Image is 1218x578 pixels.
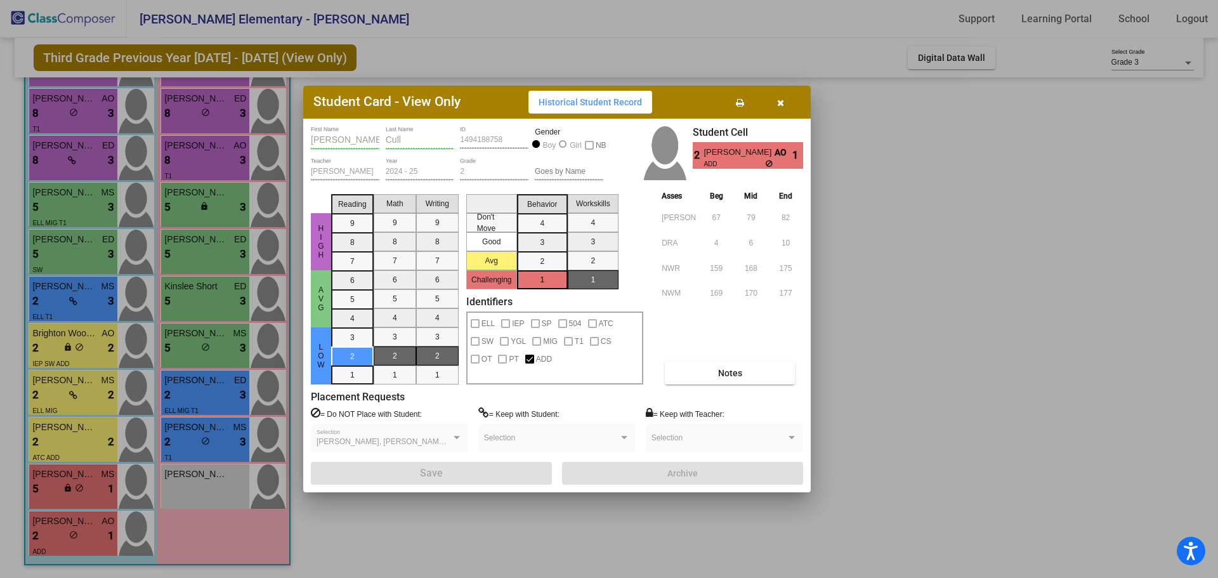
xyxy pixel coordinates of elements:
[662,233,696,253] input: assessment
[718,368,742,378] span: Notes
[539,97,642,107] span: Historical Student Record
[543,334,558,349] span: MIG
[528,91,652,114] button: Historical Student Record
[601,334,612,349] span: CS
[315,224,327,259] span: High
[662,208,696,227] input: assessment
[693,126,803,138] h3: Student Cell
[699,189,734,203] th: Beg
[562,462,803,485] button: Archive
[315,343,327,369] span: Low
[535,126,603,138] mat-label: Gender
[775,146,792,159] span: AO
[665,362,795,384] button: Notes
[315,286,327,312] span: Avg
[481,351,492,367] span: OT
[478,407,560,420] label: = Keep with Student:
[542,140,556,151] div: Boy
[511,334,526,349] span: YGL
[481,316,495,331] span: ELL
[311,391,405,403] label: Placement Requests
[658,189,699,203] th: Asses
[569,140,582,151] div: Girl
[481,334,494,349] span: SW
[596,138,606,153] span: NB
[599,316,613,331] span: ATC
[662,259,696,278] input: assessment
[311,462,552,485] button: Save
[667,468,698,478] span: Archive
[662,284,696,303] input: assessment
[734,189,769,203] th: Mid
[317,437,513,446] span: [PERSON_NAME], [PERSON_NAME], [PERSON_NAME]
[386,167,454,176] input: year
[460,167,528,176] input: grade
[509,351,518,367] span: PT
[535,167,603,176] input: goes by name
[693,148,704,163] span: 2
[569,316,582,331] span: 504
[512,316,524,331] span: IEP
[466,296,513,308] label: Identifiers
[792,148,803,163] span: 1
[460,136,528,145] input: Enter ID
[420,467,443,479] span: Save
[768,189,803,203] th: End
[313,94,461,110] h3: Student Card - View Only
[536,351,552,367] span: ADD
[704,146,774,159] span: [PERSON_NAME]
[311,167,379,176] input: teacher
[311,407,422,420] label: = Do NOT Place with Student:
[575,334,584,349] span: T1
[704,159,765,169] span: ADD
[646,407,724,420] label: = Keep with Teacher:
[542,316,552,331] span: SP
